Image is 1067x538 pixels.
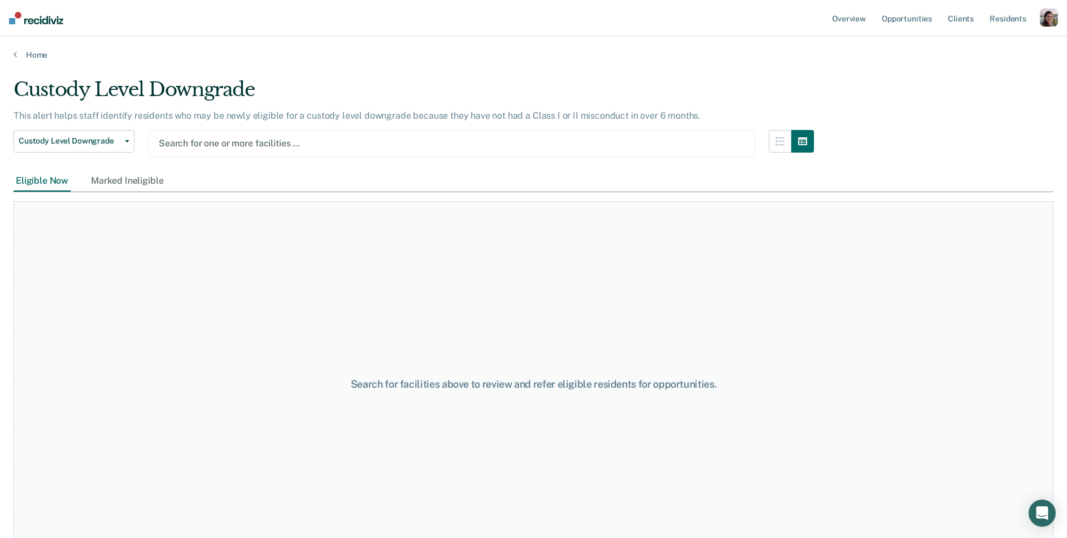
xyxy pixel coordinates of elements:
[14,78,814,110] div: Custody Level Downgrade
[19,136,120,146] span: Custody Level Downgrade
[14,110,700,121] p: This alert helps staff identify residents who may be newly eligible for a custody level downgrade...
[14,130,134,153] button: Custody Level Downgrade
[89,171,166,192] div: Marked Ineligible
[9,12,63,24] img: Recidiviz
[1029,500,1056,527] div: Open Intercom Messenger
[14,50,1053,60] a: Home
[14,171,71,192] div: Eligible Now
[274,378,794,391] div: Search for facilities above to review and refer eligible residents for opportunities.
